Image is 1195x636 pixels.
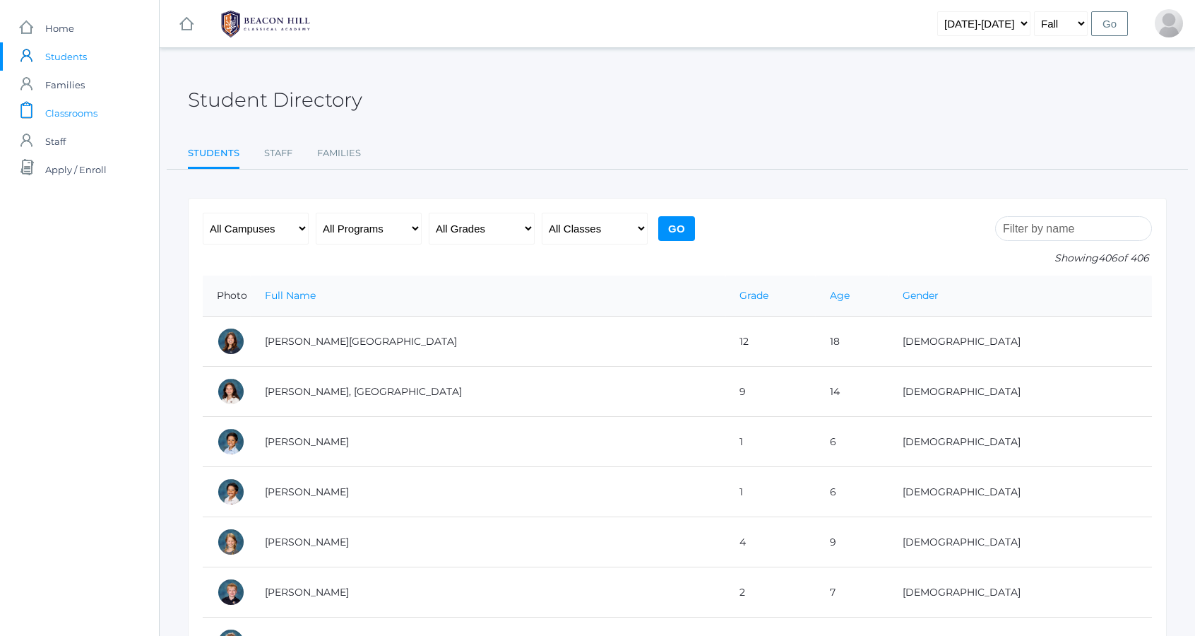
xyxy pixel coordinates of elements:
td: [DEMOGRAPHIC_DATA] [888,317,1152,367]
td: [DEMOGRAPHIC_DATA] [888,417,1152,467]
img: 1_BHCALogos-05.png [213,6,319,42]
div: Jack Adams [217,578,245,606]
span: Staff [45,127,66,155]
span: Apply / Enroll [45,155,107,184]
span: Classrooms [45,99,97,127]
span: Students [45,42,87,71]
td: 6 [816,467,888,517]
div: Amelia Adams [217,528,245,556]
td: [PERSON_NAME] [251,467,725,517]
a: Age [830,289,850,302]
td: [DEMOGRAPHIC_DATA] [888,517,1152,567]
td: 4 [725,517,816,567]
th: Photo [203,276,251,317]
td: 18 [816,317,888,367]
span: Families [45,71,85,99]
div: Grace Sun [1155,9,1183,37]
td: [DEMOGRAPHIC_DATA] [888,367,1152,417]
div: Charlotte Abdulla [217,327,245,355]
td: 2 [725,567,816,618]
a: Gender [903,289,939,302]
a: Staff [264,139,292,167]
td: 7 [816,567,888,618]
span: Home [45,14,74,42]
input: Go [1091,11,1128,36]
td: 6 [816,417,888,467]
input: Go [658,216,695,241]
td: 9 [816,517,888,567]
td: [DEMOGRAPHIC_DATA] [888,567,1152,618]
p: Showing of 406 [995,251,1152,266]
td: 1 [725,417,816,467]
span: 406 [1098,252,1117,264]
div: Phoenix Abdulla [217,377,245,406]
a: Grade [739,289,768,302]
a: Students [188,139,239,170]
td: [DEMOGRAPHIC_DATA] [888,467,1152,517]
td: 9 [725,367,816,417]
td: 1 [725,467,816,517]
td: [PERSON_NAME] [251,417,725,467]
a: Full Name [265,289,316,302]
td: [PERSON_NAME][GEOGRAPHIC_DATA] [251,317,725,367]
td: [PERSON_NAME] [251,517,725,567]
td: [PERSON_NAME] [251,567,725,618]
a: Families [317,139,361,167]
td: [PERSON_NAME], [GEOGRAPHIC_DATA] [251,367,725,417]
td: 12 [725,317,816,367]
div: Grayson Abrea [217,478,245,506]
input: Filter by name [995,216,1152,241]
div: Dominic Abrea [217,428,245,456]
td: 14 [816,367,888,417]
h2: Student Directory [188,89,362,111]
